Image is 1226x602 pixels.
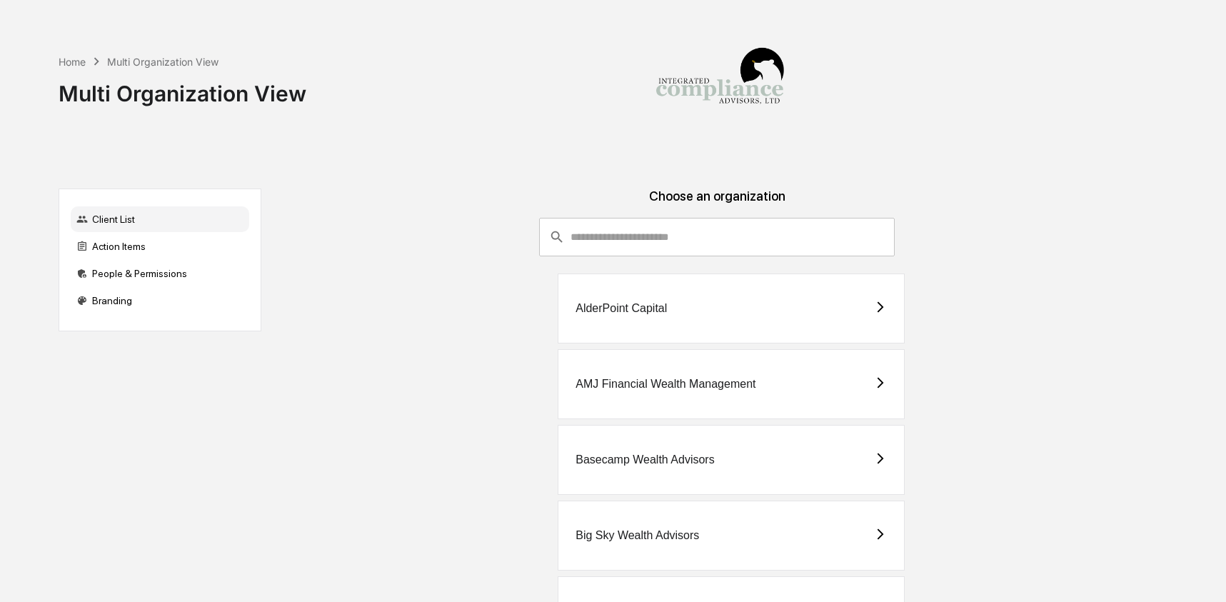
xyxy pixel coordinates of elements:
[71,288,249,313] div: Branding
[648,11,791,154] img: Integrated Compliance Advisors
[59,56,86,68] div: Home
[576,378,755,391] div: AMJ Financial Wealth Management
[576,529,699,542] div: Big Sky Wealth Advisors
[71,261,249,286] div: People & Permissions
[576,302,667,315] div: AlderPoint Capital
[273,189,1162,218] div: Choose an organization
[71,206,249,232] div: Client List
[59,69,306,106] div: Multi Organization View
[576,453,714,466] div: Basecamp Wealth Advisors
[539,218,895,256] div: consultant-dashboard__filter-organizations-search-bar
[107,56,218,68] div: Multi Organization View
[71,234,249,259] div: Action Items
